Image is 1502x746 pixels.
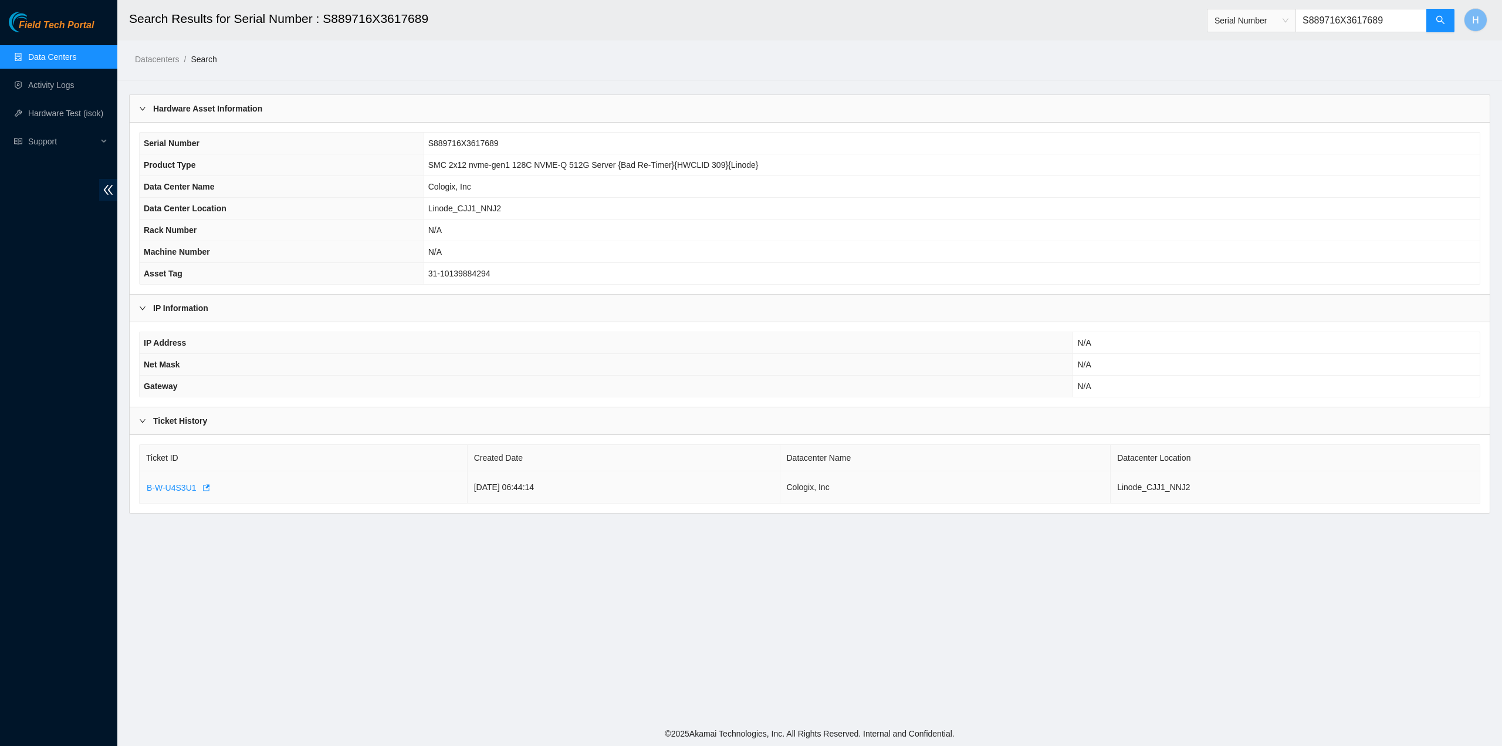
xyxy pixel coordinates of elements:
[144,204,226,213] span: Data Center Location
[428,204,502,213] span: Linode_CJJ1_NNJ2
[1464,8,1487,32] button: H
[117,721,1502,746] footer: © 2025 Akamai Technologies, Inc. All Rights Reserved. Internal and Confidential.
[1077,382,1091,391] span: N/A
[14,137,22,146] span: read
[9,21,94,36] a: Akamai TechnologiesField Tech Portal
[428,247,442,256] span: N/A
[153,302,208,315] b: IP Information
[780,445,1111,471] th: Datacenter Name
[28,109,103,118] a: Hardware Test (isok)
[468,445,780,471] th: Created Date
[468,471,780,504] td: [DATE] 06:44:14
[9,12,59,32] img: Akamai Technologies
[184,55,186,64] span: /
[147,481,197,494] span: B-W-U4S3U1
[1111,471,1480,504] td: Linode_CJJ1_NNJ2
[144,360,180,369] span: Net Mask
[144,182,215,191] span: Data Center Name
[130,407,1490,434] div: Ticket History
[1111,445,1480,471] th: Datacenter Location
[1472,13,1479,28] span: H
[1077,338,1091,347] span: N/A
[428,225,442,235] span: N/A
[144,160,195,170] span: Product Type
[130,95,1490,122] div: Hardware Asset Information
[428,160,759,170] span: SMC 2x12 nvme-gen1 128C NVME-Q 512G Server {Bad Re-Timer}{HWCLID 309}{Linode}
[1436,15,1445,26] span: search
[28,52,76,62] a: Data Centers
[428,139,499,148] span: S889716X3617689
[144,338,186,347] span: IP Address
[146,478,210,497] button: B-W-U4S3U1
[139,105,146,112] span: right
[144,247,210,256] span: Machine Number
[1215,12,1288,29] span: Serial Number
[135,55,179,64] a: Datacenters
[139,305,146,312] span: right
[19,20,94,31] span: Field Tech Portal
[144,269,182,278] span: Asset Tag
[153,102,262,115] b: Hardware Asset Information
[28,80,75,90] a: Activity Logs
[780,471,1111,504] td: Cologix, Inc
[139,417,146,424] span: right
[146,482,210,492] a: B-W-U4S3U1
[153,414,207,427] b: Ticket History
[144,225,197,235] span: Rack Number
[140,445,468,471] th: Ticket ID
[144,382,178,391] span: Gateway
[428,269,490,278] span: 31-10139884294
[99,179,117,201] span: double-left
[1077,360,1091,369] span: N/A
[428,182,471,191] span: Cologix, Inc
[1426,9,1454,32] button: search
[130,295,1490,322] div: IP Information
[144,139,199,148] span: Serial Number
[28,130,97,153] span: Support
[191,55,216,64] a: Search
[1295,9,1427,32] input: Enter text here...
